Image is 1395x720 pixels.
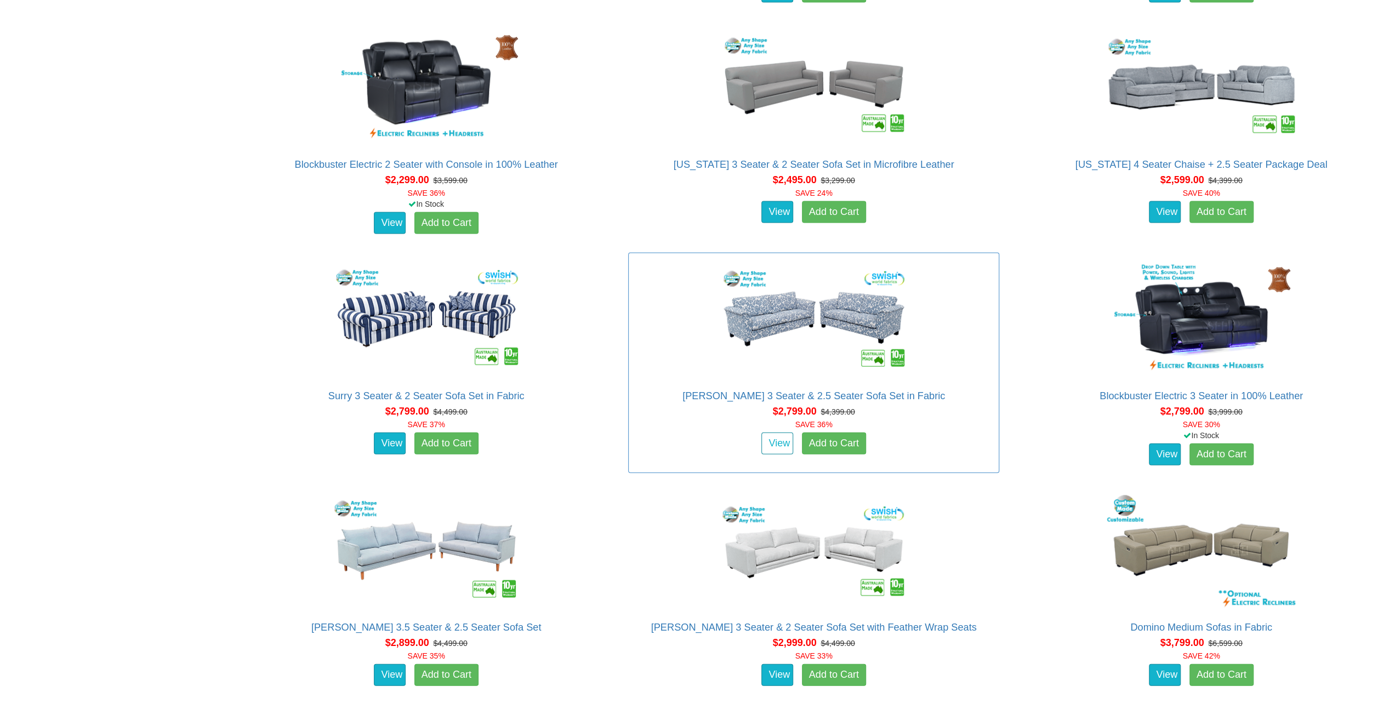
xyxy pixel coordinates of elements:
a: View [374,212,406,234]
del: $4,399.00 [821,407,855,416]
span: $3,799.00 [1160,637,1204,648]
font: SAVE 40% [1182,189,1220,197]
del: $4,499.00 [433,639,467,648]
span: $2,599.00 [1160,174,1204,185]
a: Add to Cart [414,212,479,234]
font: SAVE 33% [795,651,832,660]
a: Add to Cart [802,201,866,223]
font: SAVE 30% [1182,420,1220,429]
font: SAVE 24% [795,189,832,197]
a: Surry 3 Seater & 2 Seater Sofa Set in Fabric [328,390,525,401]
a: View [374,664,406,686]
a: Add to Cart [802,433,866,455]
a: View [374,433,406,455]
a: [PERSON_NAME] 3 Seater & 2.5 Seater Sofa Set in Fabric [682,390,945,401]
img: California 3 Seater & 2 Seater Sofa Set in Microfibre Leather [715,27,913,148]
a: [PERSON_NAME] 3 Seater & 2 Seater Sofa Set with Feather Wrap Seats [651,622,977,633]
a: Add to Cart [414,664,479,686]
font: SAVE 36% [408,189,445,197]
img: Texas 4 Seater Chaise + 2.5 Seater Package Deal [1103,27,1300,148]
a: Add to Cart [414,433,479,455]
img: Surry 3 Seater & 2 Seater Sofa Set in Fabric [328,259,525,379]
del: $4,399.00 [1208,176,1242,185]
span: $2,799.00 [385,406,429,417]
span: $2,799.00 [1160,406,1204,417]
span: $2,299.00 [385,174,429,185]
span: $2,495.00 [772,174,816,185]
a: [US_STATE] 3 Seater & 2 Seater Sofa Set in Microfibre Leather [674,159,954,170]
del: $4,499.00 [821,639,855,648]
img: Erika 3 Seater & 2 Seater Sofa Set with Feather Wrap Seats [715,490,913,611]
font: SAVE 37% [408,420,445,429]
a: View [761,433,793,455]
del: $3,299.00 [821,176,855,185]
a: [US_STATE] 4 Seater Chaise + 2.5 Seater Package Deal [1075,159,1328,170]
font: SAVE 36% [795,420,832,429]
div: In Stock [238,199,614,209]
a: View [761,664,793,686]
img: Blockbuster Electric 3 Seater in 100% Leather [1103,259,1300,379]
del: $3,599.00 [433,176,467,185]
div: In Stock [1013,430,1389,441]
img: Domino Medium Sofas in Fabric [1103,490,1300,611]
a: Add to Cart [1189,201,1254,223]
span: $2,899.00 [385,637,429,648]
del: $6,599.00 [1208,639,1242,648]
img: Blockbuster Electric 2 Seater with Console in 100% Leather [328,27,525,148]
a: Add to Cart [802,664,866,686]
font: SAVE 42% [1182,651,1220,660]
a: View [761,201,793,223]
a: Domino Medium Sofas in Fabric [1130,622,1272,633]
del: $4,499.00 [433,407,467,416]
a: View [1149,444,1181,466]
span: $2,999.00 [772,637,816,648]
font: SAVE 35% [408,651,445,660]
a: View [1149,664,1181,686]
del: $3,999.00 [1208,407,1242,416]
span: $2,799.00 [772,406,816,417]
a: [PERSON_NAME] 3.5 Seater & 2.5 Seater Sofa Set [311,622,542,633]
a: Blockbuster Electric 3 Seater in 100% Leather [1100,390,1303,401]
a: Add to Cart [1189,444,1254,466]
img: Marley 3.5 Seater & 2.5 Seater Sofa Set [328,490,525,611]
a: View [1149,201,1181,223]
a: Blockbuster Electric 2 Seater with Console in 100% Leather [295,159,558,170]
a: Add to Cart [1189,664,1254,686]
img: Tiffany 3 Seater & 2.5 Seater Sofa Set in Fabric [715,259,913,379]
